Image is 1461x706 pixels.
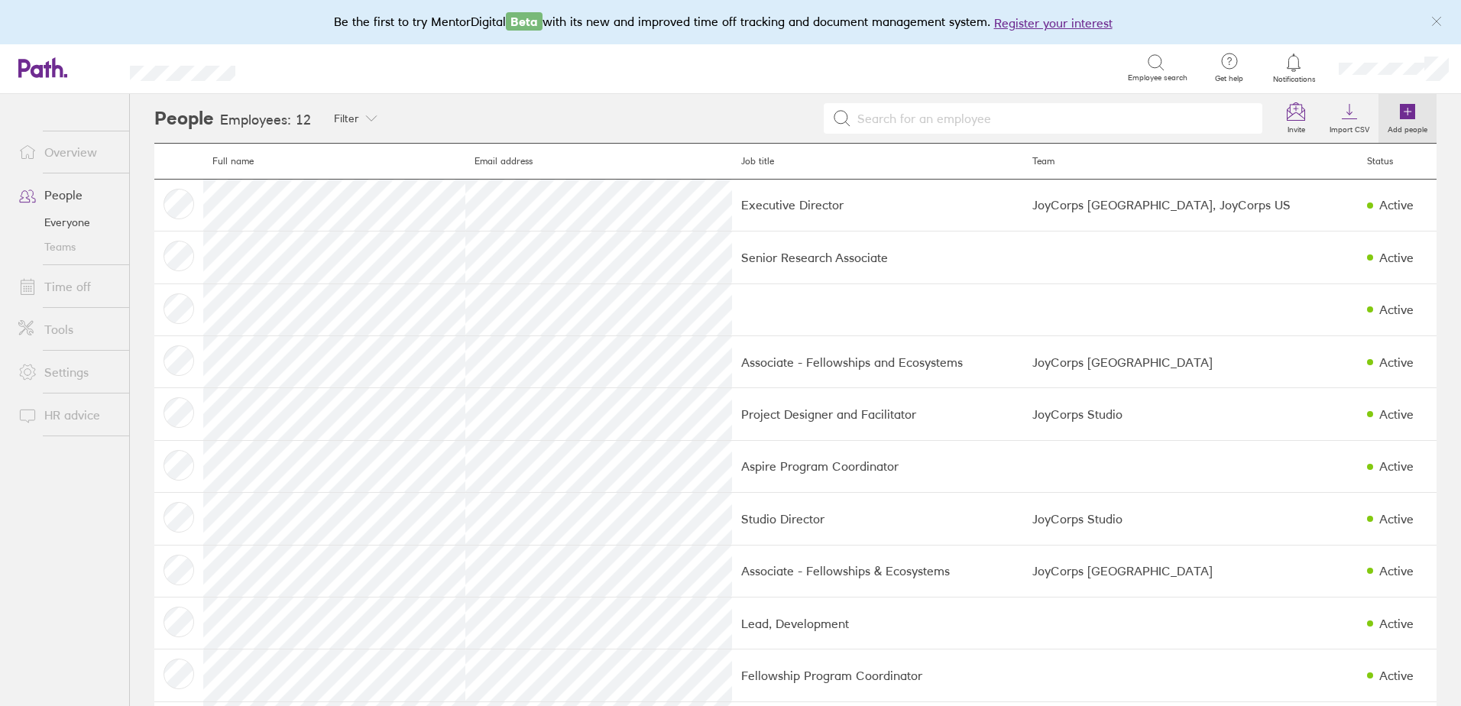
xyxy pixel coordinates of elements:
label: Invite [1278,121,1314,134]
td: Executive Director [732,179,1022,231]
a: Import CSV [1320,94,1378,143]
h3: Employees: 12 [220,112,311,128]
div: Active [1379,355,1414,369]
th: Email address [465,144,732,180]
td: Studio Director [732,493,1022,545]
td: Aspire Program Coordinator [732,440,1022,492]
a: HR advice [6,400,129,430]
a: Add people [1378,94,1437,143]
div: Active [1379,512,1414,526]
a: People [6,180,129,210]
td: Associate - Fellowships & Ecosystems [732,545,1022,597]
th: Status [1358,144,1437,180]
label: Add people [1378,121,1437,134]
div: Active [1379,251,1414,264]
span: Employee search [1128,73,1187,83]
div: Search [277,60,316,74]
div: Active [1379,303,1414,316]
a: Teams [6,235,129,259]
h2: People [154,94,214,143]
td: Fellowship Program Coordinator [732,649,1022,701]
div: Active [1379,198,1414,212]
td: Project Designer and Facilitator [732,388,1022,440]
td: JoyCorps [GEOGRAPHIC_DATA], JoyCorps US [1023,179,1359,231]
a: Invite [1271,94,1320,143]
div: Active [1379,669,1414,682]
span: Get help [1204,74,1254,83]
td: JoyCorps Studio [1023,388,1359,440]
td: JoyCorps [GEOGRAPHIC_DATA] [1023,545,1359,597]
input: Search for an employee [851,104,1254,133]
div: Active [1379,564,1414,578]
label: Import CSV [1320,121,1378,134]
a: Notifications [1269,52,1319,84]
td: Lead, Development [732,598,1022,649]
a: Tools [6,314,129,345]
td: Senior Research Associate [732,232,1022,283]
span: Beta [506,12,543,31]
a: Everyone [6,210,129,235]
button: Register your interest [994,14,1113,32]
div: Be the first to try MentorDigital with its new and improved time off tracking and document manage... [334,12,1128,32]
div: Active [1379,617,1414,630]
th: Full name [203,144,465,180]
div: Active [1379,407,1414,421]
a: Overview [6,137,129,167]
a: Time off [6,271,129,302]
div: Active [1379,459,1414,473]
a: Settings [6,357,129,387]
td: JoyCorps Studio [1023,493,1359,545]
td: Associate - Fellowships and Ecosystems [732,336,1022,388]
span: Notifications [1269,75,1319,84]
td: JoyCorps [GEOGRAPHIC_DATA] [1023,336,1359,388]
span: Filter [334,112,359,125]
th: Job title [732,144,1022,180]
th: Team [1023,144,1359,180]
